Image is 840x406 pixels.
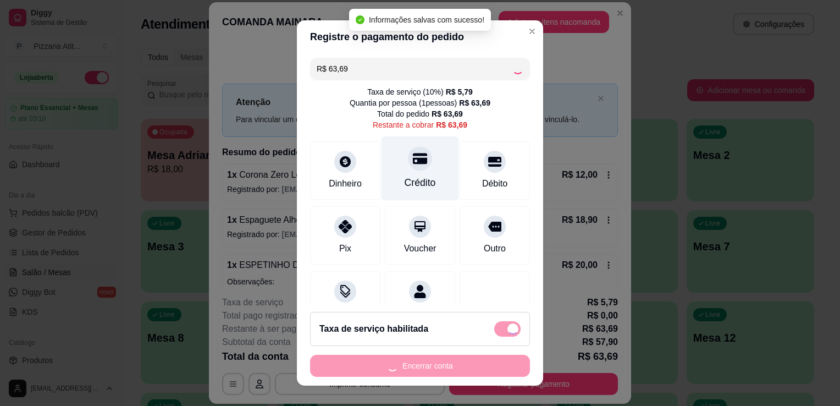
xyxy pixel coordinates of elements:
header: Registre o pagamento do pedido [297,20,543,53]
div: Total do pedido [377,108,463,119]
div: R$ 5,79 [446,86,473,97]
div: Quantia por pessoa ( 1 pessoas) [350,97,490,108]
div: R$ 63,69 [459,97,490,108]
div: R$ 63,69 [436,119,467,130]
div: Loading [512,63,523,74]
div: Restante a cobrar [373,119,467,130]
div: Débito [482,177,507,190]
div: Taxa de serviço ( 10 %) [367,86,473,97]
button: Close [523,23,541,40]
span: Informações salvas com sucesso! [369,15,484,24]
h2: Taxa de serviço habilitada [319,322,428,336]
input: Ex.: hambúrguer de cordeiro [317,58,512,80]
div: Crédito [405,175,436,190]
div: Outro [484,242,506,255]
div: R$ 63,69 [432,108,463,119]
div: Dinheiro [329,177,362,190]
div: Pix [339,242,351,255]
span: check-circle [356,15,364,24]
div: Voucher [404,242,436,255]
